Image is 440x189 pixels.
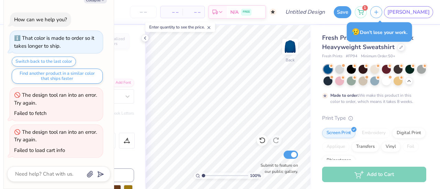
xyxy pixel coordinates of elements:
[14,147,65,154] div: Failed to load cart info
[257,162,298,175] label: Submit to feature on our public gallery.
[357,128,390,138] div: Embroidery
[322,128,355,138] div: Screen Print
[12,69,103,84] button: Find another product in a similar color that ships faster
[14,35,94,49] div: That color is made to order so it takes longer to ship.
[322,155,355,166] div: Rhinestones
[14,110,47,117] div: Failed to fetch
[283,40,297,54] img: Back
[12,57,76,67] button: Switch back to the last color
[403,142,419,152] div: Foil
[347,22,412,42] div: Don’t lose your work.
[145,22,215,32] div: Enter quantity to see the price.
[330,92,415,105] div: We make this product in this color to order, which means it takes 8 weeks.
[322,54,342,59] span: Fresh Prints
[243,10,250,14] span: FREE
[322,142,350,152] div: Applique
[322,114,426,122] div: Print Type
[286,57,295,63] div: Back
[14,92,97,106] div: The design tool ran into an error. Try again.
[346,54,357,59] span: # FP94
[387,8,430,16] span: [PERSON_NAME]
[230,9,239,16] span: N/A
[361,54,395,59] span: Minimum Order: 50 +
[362,5,368,11] span: 1
[330,93,359,98] strong: Made to order:
[250,173,261,179] span: 100 %
[107,79,134,87] div: Add Font
[381,142,400,152] div: Vinyl
[392,128,426,138] div: Digital Print
[165,9,178,16] span: – –
[322,34,414,51] span: Fresh Prints Denver Mock Neck Heavyweight Sweatshirt
[14,129,97,143] div: The design tool ran into an error. Try again.
[130,6,157,18] input: – –
[14,16,67,23] div: How can we help you?
[352,27,360,36] span: 😥
[352,142,379,152] div: Transfers
[334,6,351,18] button: Save
[280,5,330,19] input: Untitled Design
[384,6,433,18] a: [PERSON_NAME]
[187,9,200,16] span: – –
